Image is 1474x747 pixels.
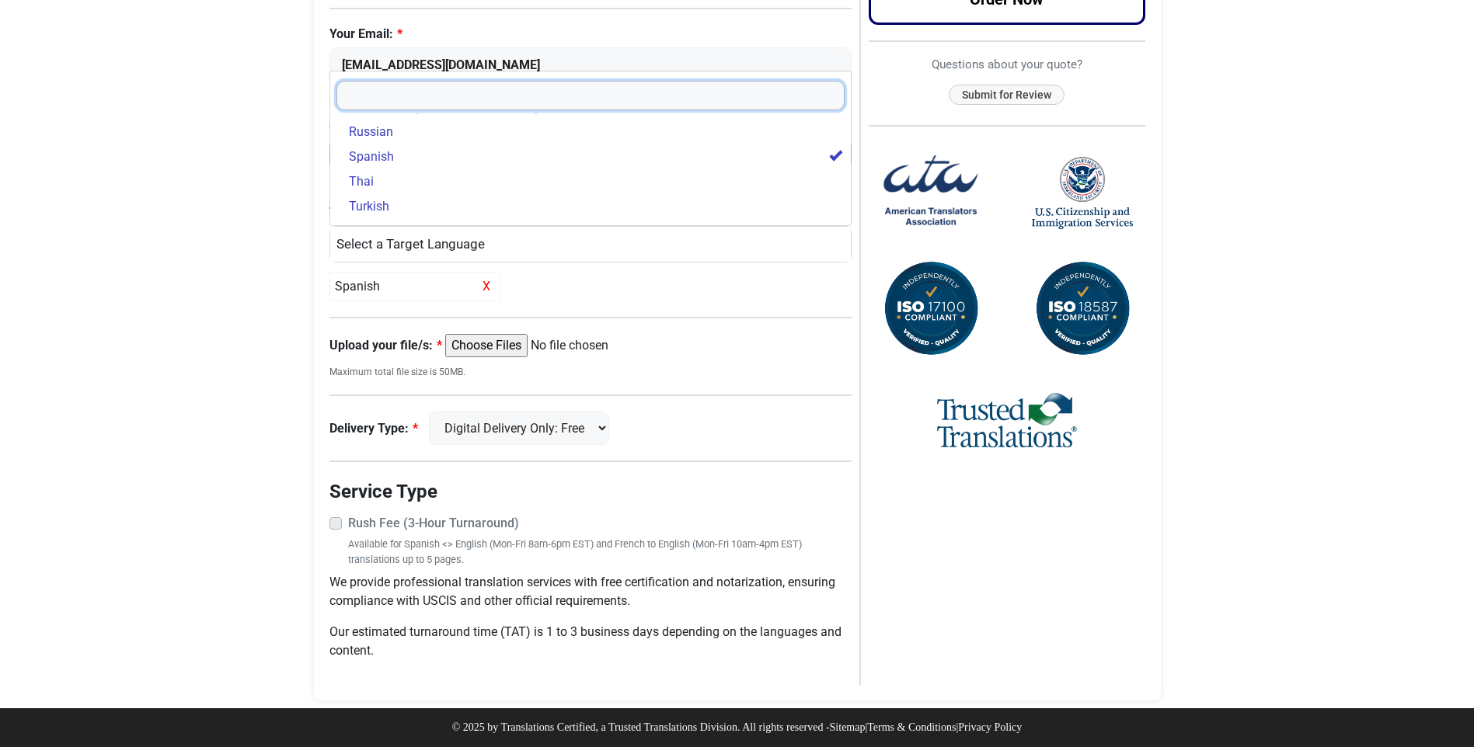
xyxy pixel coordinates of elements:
[349,197,389,216] span: Turkish
[1032,259,1133,360] img: ISO 18587 Compliant Certification
[880,142,981,243] img: American Translators Association Logo
[349,148,394,166] span: Spanish
[937,391,1077,452] img: Trusted Translations Logo
[479,277,495,296] span: X
[349,172,374,191] span: Thai
[329,47,852,83] input: Enter Your Email
[348,537,852,566] small: Available for Spanish <> English (Mon-Fri 8am-6pm EST) and French to English (Mon-Fri 10am-4pm ES...
[329,573,852,610] p: We provide professional translation services with free certification and notarization, ensuring c...
[349,123,393,141] span: Russian
[958,721,1022,733] a: Privacy Policy
[1032,155,1133,231] img: United States Citizenship and Immigration Services Logo
[329,419,418,438] label: Delivery Type:
[348,516,519,530] strong: Rush Fee (3-Hour Turnaround)
[452,719,1023,735] p: © 2025 by Translations Certified, a Trusted Translations Division. All rights reserved - | |
[869,57,1145,71] h6: Questions about your quote?
[329,623,852,660] p: Our estimated turnaround time (TAT) is 1 to 3 business days depending on the languages and content.
[880,259,981,360] img: ISO 17100 Compliant Certification
[329,226,852,263] button: Spanish
[329,25,852,43] label: Your Email:
[867,721,956,733] a: Terms & Conditions
[329,336,442,355] label: Upload your file/s:
[329,272,500,301] div: Spanish
[830,721,866,733] a: Sitemap
[329,478,852,506] legend: Service Type
[349,222,401,241] span: Ukrainian
[329,365,852,379] small: Maximum total file size is 50MB.
[338,235,836,255] div: Spanish
[949,85,1065,106] button: Submit for Review
[336,81,845,110] input: Search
